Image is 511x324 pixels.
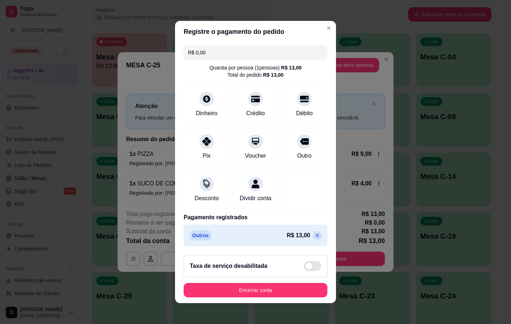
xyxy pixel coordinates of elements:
[323,22,335,34] button: Close
[287,231,310,240] p: R$ 13,00
[203,152,211,160] div: Pix
[281,64,301,71] div: R$ 13,00
[175,21,336,42] header: Registre o pagamento do pedido
[194,194,219,203] div: Desconto
[227,71,284,78] div: Total do pedido
[189,230,212,240] p: Outros
[184,213,327,222] p: Pagamento registrados
[296,109,313,118] div: Débito
[190,262,267,270] h2: Taxa de serviço desabilitada
[210,64,301,71] div: Quantia por pessoa ( 1 pessoas)
[263,71,284,78] div: R$ 13,00
[188,45,323,60] input: Ex.: hambúrguer de cordeiro
[297,152,312,160] div: Outro
[246,109,265,118] div: Crédito
[240,194,271,203] div: Dividir conta
[184,283,327,297] button: Encerrar conta
[196,109,217,118] div: Dinheiro
[245,152,266,160] div: Voucher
